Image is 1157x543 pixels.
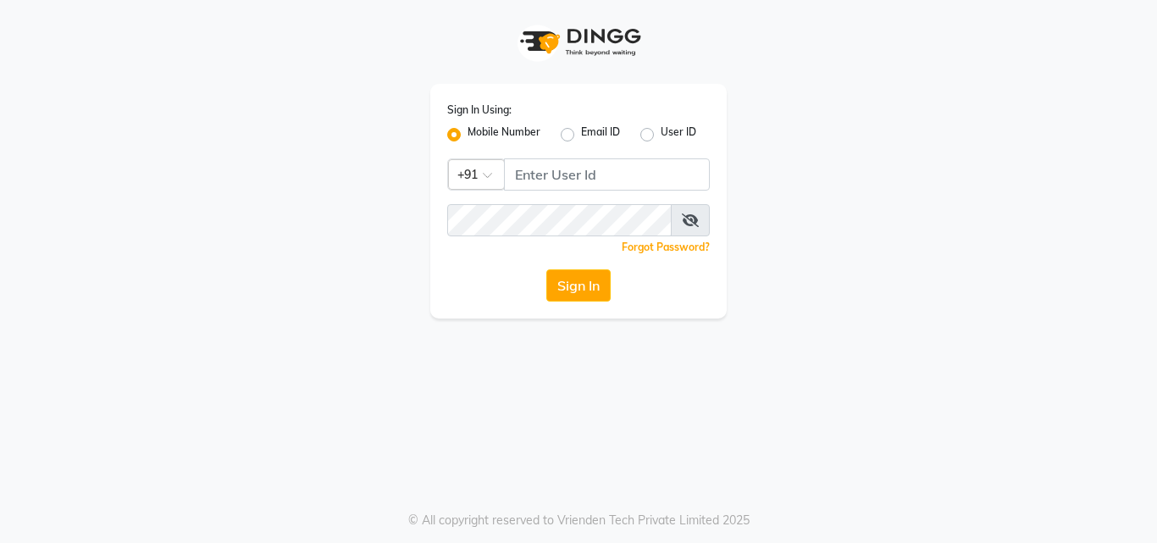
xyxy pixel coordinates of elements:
img: logo1.svg [511,17,646,67]
label: Email ID [581,125,620,145]
a: Forgot Password? [622,241,710,253]
input: Username [447,204,672,236]
label: User ID [661,125,696,145]
label: Mobile Number [468,125,540,145]
label: Sign In Using: [447,103,512,118]
button: Sign In [546,269,611,302]
input: Username [504,158,710,191]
